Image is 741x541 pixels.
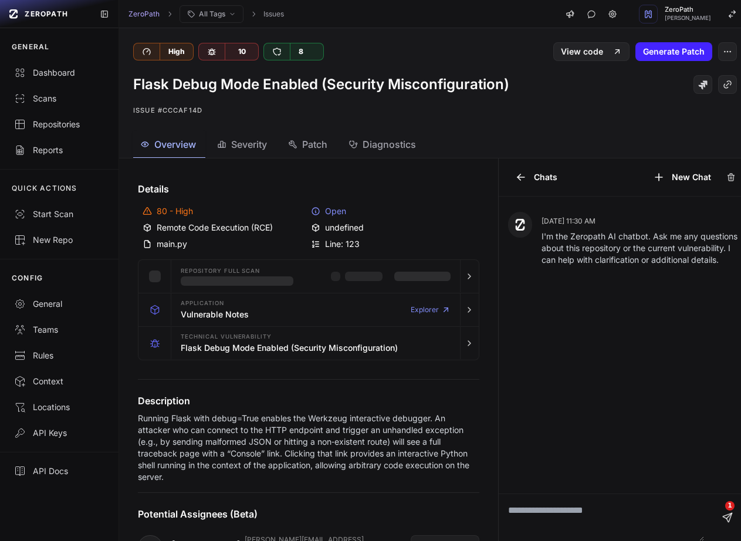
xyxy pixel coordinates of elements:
[14,465,104,477] div: API Docs
[646,168,718,187] button: New Chat
[143,205,306,217] div: 80 - High
[138,182,479,196] h4: Details
[725,501,735,510] span: 1
[14,298,104,310] div: General
[14,144,104,156] div: Reports
[138,260,479,293] button: Repository Full scan
[311,222,475,234] div: undefined
[25,9,68,19] span: ZEROPATH
[311,205,475,217] div: Open
[225,43,258,60] div: 10
[133,75,509,94] h1: Flask Debug Mode Enabled (Security Misconfiguration)
[231,137,267,151] span: Severity
[14,67,104,79] div: Dashboard
[181,268,260,274] span: Repository Full scan
[14,324,104,336] div: Teams
[701,501,729,529] iframe: Intercom live chat
[665,6,711,13] span: ZeroPath
[138,327,479,360] button: Technical Vulnerability Flask Debug Mode Enabled (Security Misconfiguration)
[181,300,224,306] span: Application
[302,137,327,151] span: Patch
[311,238,475,250] div: Line: 123
[14,376,104,387] div: Context
[165,10,174,18] svg: chevron right,
[12,184,77,193] p: QUICK ACTIONS
[14,119,104,130] div: Repositories
[665,15,711,21] span: [PERSON_NAME]
[180,5,243,23] button: All Tags
[128,5,284,23] nav: breadcrumb
[143,222,306,234] div: Remote Code Execution (RCE)
[12,273,43,283] p: CONFIG
[249,10,258,18] svg: chevron right,
[14,208,104,220] div: Start Scan
[14,234,104,246] div: New Repo
[515,219,525,231] img: Zeropath AI
[290,43,312,60] div: 8
[160,43,193,60] div: High
[411,298,451,322] a: Explorer
[553,42,630,61] a: View code
[138,394,479,408] h4: Description
[508,168,564,187] button: Chats
[14,350,104,361] div: Rules
[138,293,479,326] button: Application Vulnerable Notes Explorer
[635,42,712,61] button: Generate Patch
[181,342,398,354] h3: Flask Debug Mode Enabled (Security Misconfiguration)
[138,507,479,521] h4: Potential Assignees (Beta)
[143,238,306,250] div: main.py
[363,137,416,151] span: Diagnostics
[181,309,249,320] h3: Vulnerable Notes
[133,103,737,117] p: Issue #cccaf14d
[12,42,49,52] p: GENERAL
[14,427,104,439] div: API Keys
[5,5,90,23] a: ZEROPATH
[14,93,104,104] div: Scans
[138,412,479,483] p: Running Flask with debug=True enables the Werkzeug interactive debugger. An attacker who can conn...
[128,9,160,19] a: ZeroPath
[154,137,196,151] span: Overview
[263,9,284,19] a: Issues
[181,334,272,340] span: Technical Vulnerability
[199,9,225,19] span: All Tags
[14,401,104,413] div: Locations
